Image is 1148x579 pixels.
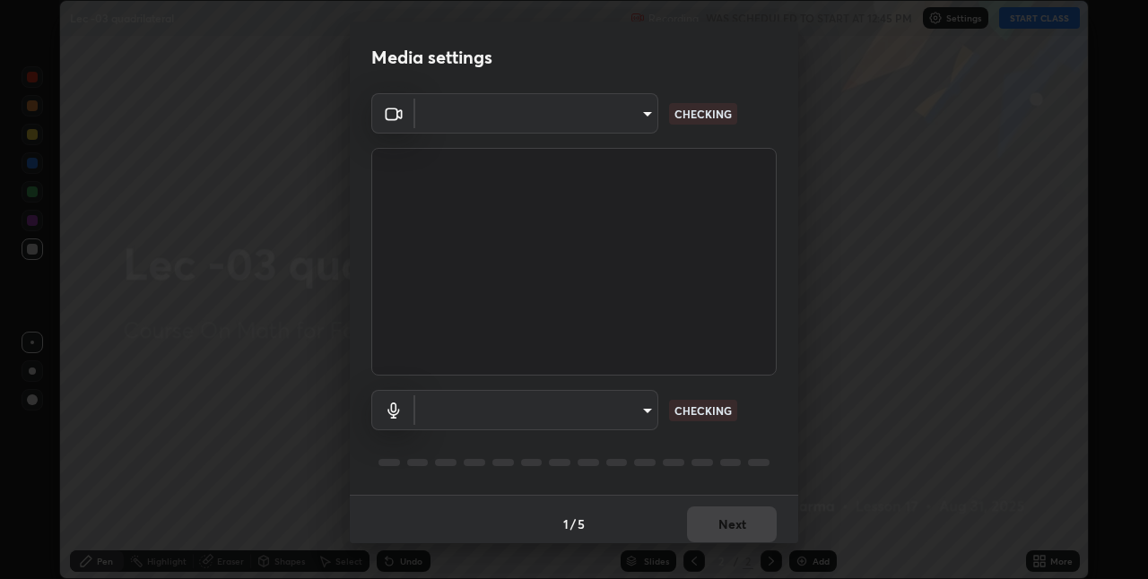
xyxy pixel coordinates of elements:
[570,514,576,533] h4: /
[415,93,658,134] div: ​
[578,514,585,533] h4: 5
[563,514,569,533] h4: 1
[415,390,658,430] div: ​
[674,402,732,419] p: CHECKING
[371,46,492,69] h2: Media settings
[674,106,732,122] p: CHECKING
